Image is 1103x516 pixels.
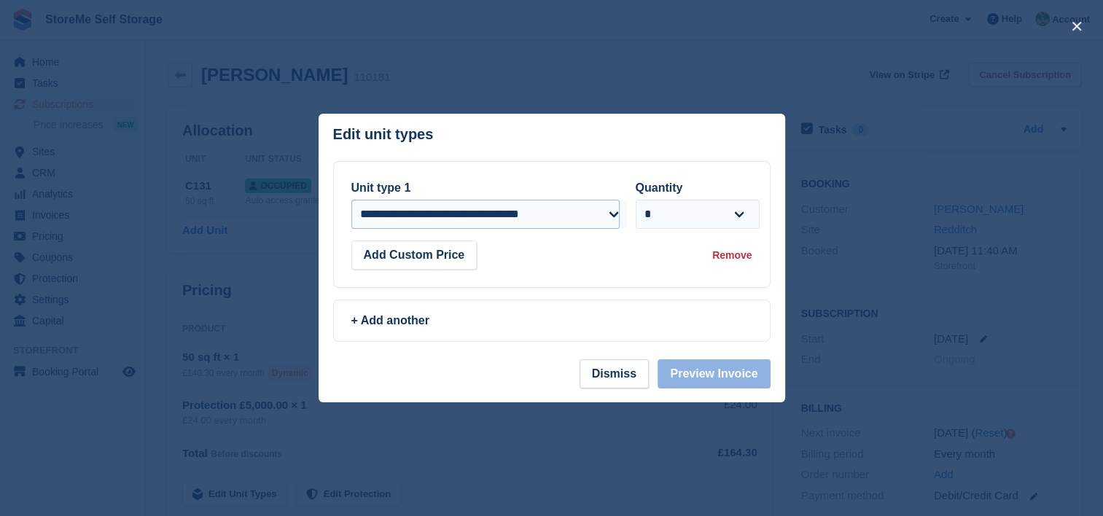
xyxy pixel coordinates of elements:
a: + Add another [333,300,771,342]
label: Quantity [636,181,683,194]
button: Dismiss [580,359,649,388]
button: Preview Invoice [658,359,770,388]
button: Add Custom Price [351,241,478,270]
button: close [1065,15,1088,38]
label: Unit type 1 [351,181,411,194]
div: Remove [712,248,752,263]
div: + Add another [351,312,752,329]
p: Edit unit types [333,126,434,143]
